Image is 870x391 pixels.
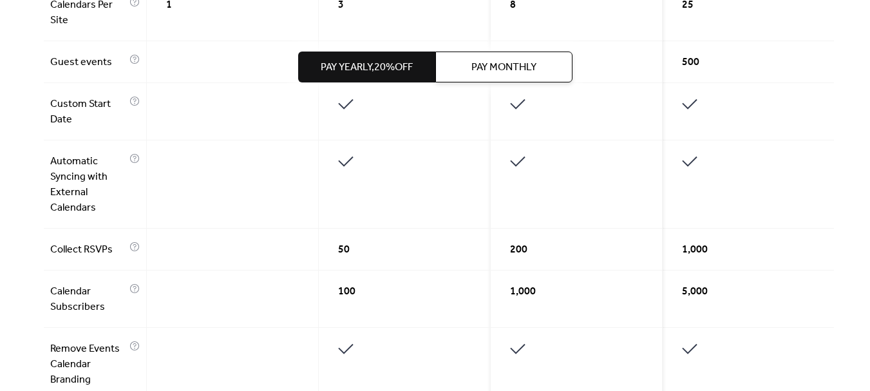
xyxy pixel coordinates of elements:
span: 500 [682,55,699,70]
span: Calendar Subscribers [50,284,126,315]
span: 1,000 [682,242,708,258]
span: 50 [338,242,350,258]
span: 200 [510,242,527,258]
span: 100 [338,284,355,300]
span: Pay Monthly [471,60,536,75]
span: Collect RSVPs [50,242,126,258]
span: Pay Yearly, 20% off [321,60,413,75]
span: Remove Events Calendar Branding [50,341,126,388]
button: Pay Monthly [435,52,572,82]
button: Pay Yearly,20%off [298,52,435,82]
span: Automatic Syncing with External Calendars [50,154,126,216]
span: Custom Start Date [50,97,126,128]
span: 5,000 [682,284,708,300]
span: 1,000 [510,284,536,300]
span: Guest events [50,55,126,70]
